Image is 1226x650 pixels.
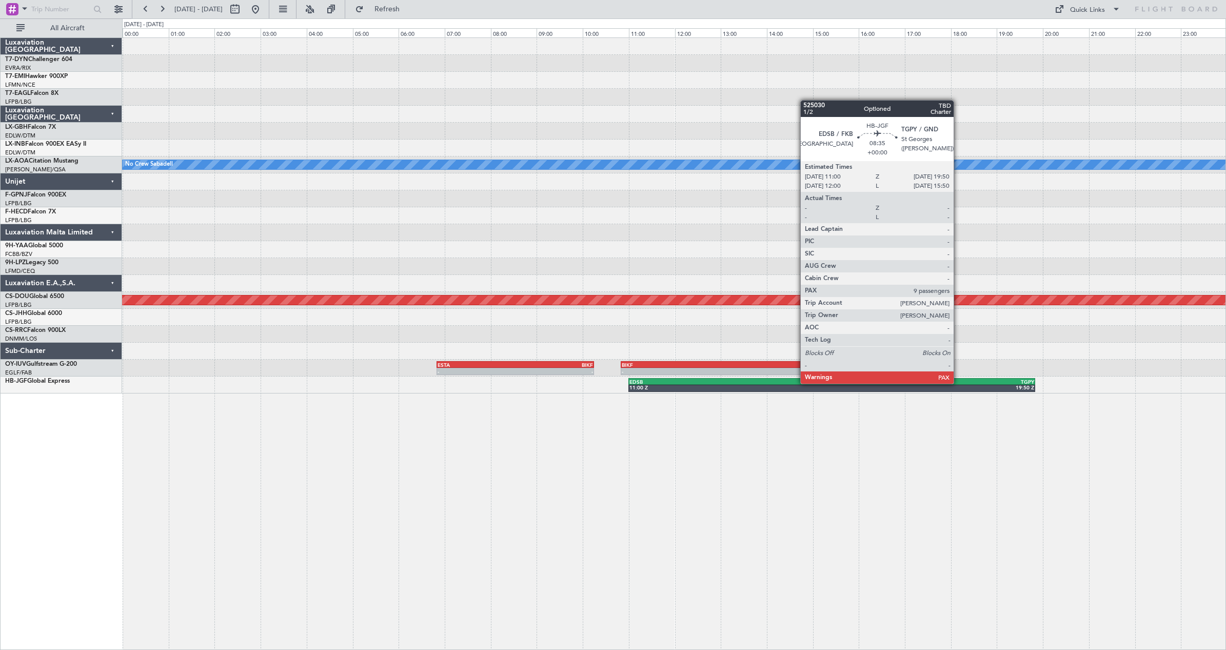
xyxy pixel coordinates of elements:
[629,28,675,37] div: 11:00
[350,1,412,17] button: Refresh
[1070,5,1105,15] div: Quick Links
[5,73,68,80] a: T7-EMIHawker 900XP
[438,368,516,375] div: -
[5,310,62,317] a: CS-JHHGlobal 6000
[1089,28,1135,37] div: 21:00
[5,98,32,106] a: LFPB/LBG
[27,25,108,32] span: All Aircraft
[5,166,66,173] a: [PERSON_NAME]/QSA
[5,260,58,266] a: 9H-LPZLegacy 500
[5,124,28,130] span: LX-GBH
[5,141,25,147] span: LX-INB
[1135,28,1181,37] div: 22:00
[767,28,813,37] div: 14:00
[399,28,445,37] div: 06:00
[353,28,399,37] div: 05:00
[859,28,905,37] div: 16:00
[905,28,951,37] div: 17:00
[5,73,25,80] span: T7-EMI
[629,384,832,390] div: 11:00 Z
[5,369,32,377] a: EGLF/FAB
[5,64,31,72] a: EVRA/RIX
[5,293,64,300] a: CS-DOUGlobal 6500
[124,21,164,29] div: [DATE] - [DATE]
[307,28,353,37] div: 04:00
[1043,28,1089,37] div: 20:00
[951,28,997,37] div: 18:00
[5,209,28,215] span: F-HECD
[11,20,111,36] button: All Aircraft
[5,301,32,309] a: LFPB/LBG
[5,90,58,96] a: T7-EAGLFalcon 8X
[622,368,749,375] div: -
[813,28,859,37] div: 15:00
[629,379,832,385] div: EDSB
[5,90,30,96] span: T7-EAGL
[5,216,32,224] a: LFPB/LBG
[5,200,32,207] a: LFPB/LBG
[261,28,307,37] div: 03:00
[832,384,1034,390] div: 19:50 Z
[5,158,29,164] span: LX-AOA
[169,28,215,37] div: 01:00
[5,335,37,343] a: DNMM/LOS
[174,5,223,14] span: [DATE] - [DATE]
[721,28,767,37] div: 13:00
[5,327,27,333] span: CS-RRC
[123,28,169,37] div: 00:00
[5,378,70,384] a: HB-JGFGlobal Express
[5,318,32,326] a: LFPB/LBG
[5,361,26,367] span: OY-IUV
[516,362,594,368] div: BIKF
[438,362,516,368] div: ESTA
[675,28,721,37] div: 12:00
[5,361,77,367] a: OY-IUVGulfstream G-200
[5,243,63,249] a: 9H-YAAGlobal 5000
[5,56,28,63] span: T7-DYN
[622,362,749,368] div: BIKF
[5,192,27,198] span: F-GPNJ
[5,250,32,258] a: FCBB/BZV
[516,368,594,375] div: -
[445,28,491,37] div: 07:00
[5,260,26,266] span: 9H-LPZ
[537,28,583,37] div: 09:00
[366,6,409,13] span: Refresh
[491,28,537,37] div: 08:00
[31,2,90,17] input: Trip Number
[5,192,66,198] a: F-GPNJFalcon 900EX
[5,141,86,147] a: LX-INBFalcon 900EX EASy II
[997,28,1043,37] div: 19:00
[5,132,35,140] a: EDLW/DTM
[832,379,1034,385] div: TGPY
[5,293,29,300] span: CS-DOU
[5,378,27,384] span: HB-JGF
[1050,1,1125,17] button: Quick Links
[5,243,28,249] span: 9H-YAA
[749,368,877,375] div: -
[5,267,35,275] a: LFMD/CEQ
[583,28,629,37] div: 10:00
[5,327,66,333] a: CS-RRCFalcon 900LX
[214,28,261,37] div: 02:00
[5,158,78,164] a: LX-AOACitation Mustang
[5,124,56,130] a: LX-GBHFalcon 7X
[5,310,27,317] span: CS-JHH
[5,149,35,156] a: EDLW/DTM
[125,157,173,172] div: No Crew Sabadell
[5,209,56,215] a: F-HECDFalcon 7X
[749,362,877,368] div: KPWM
[5,81,35,89] a: LFMN/NCE
[5,56,72,63] a: T7-DYNChallenger 604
